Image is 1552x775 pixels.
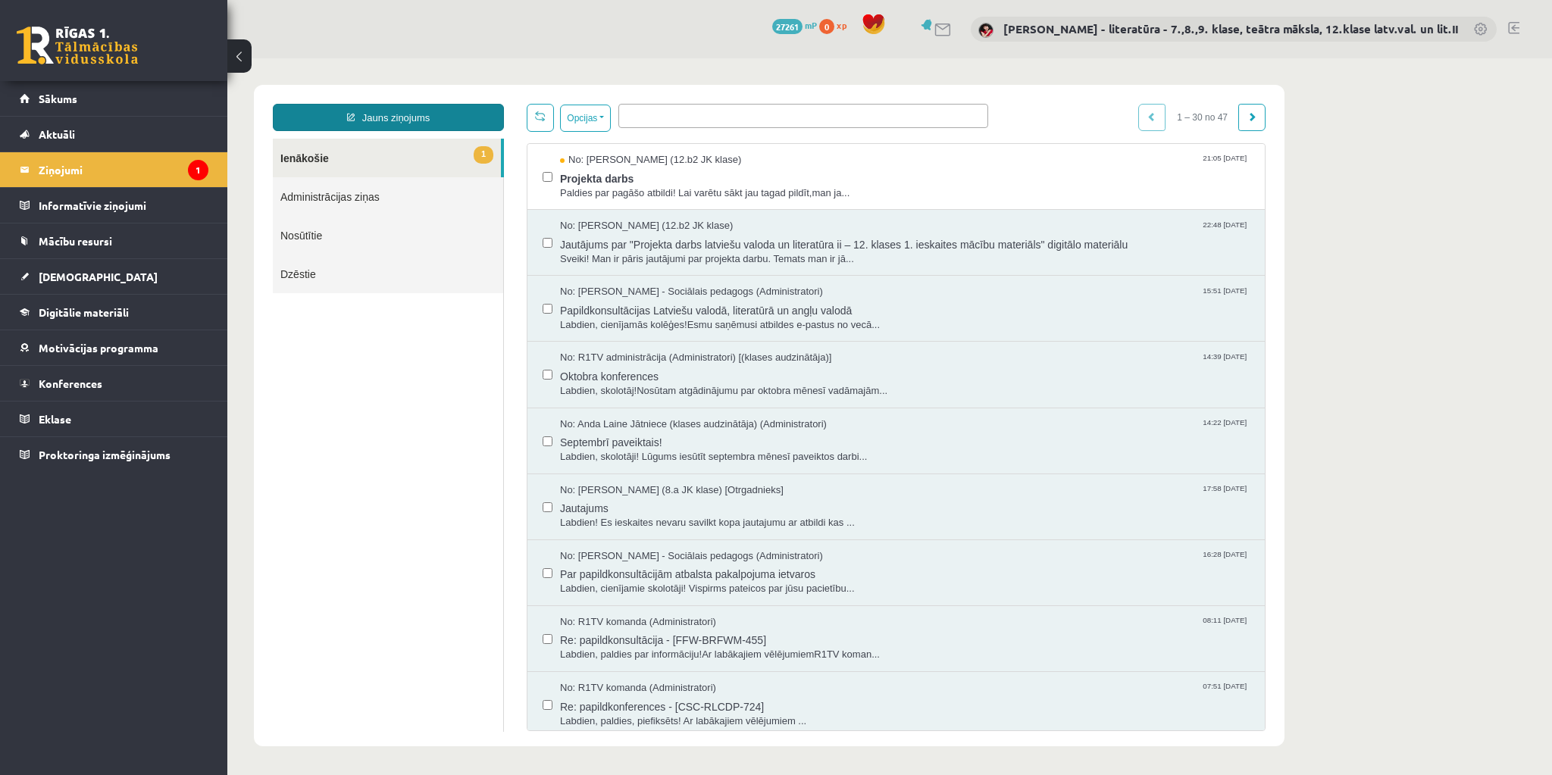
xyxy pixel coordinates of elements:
span: 1 – 30 no 47 [938,45,1012,73]
button: Opcijas [333,46,383,73]
span: Konferences [39,377,102,390]
span: Re: papildkonsultācija - [FFW-BRFWM-455] [333,570,1022,589]
span: 22:48 [DATE] [972,161,1022,172]
span: No: [PERSON_NAME] (12.b2 JK klase) [333,95,514,109]
a: No: R1TV komanda (Administratori) 08:11 [DATE] Re: papildkonsultācija - [FFW-BRFWM-455] Labdien, ... [333,557,1022,604]
a: Administrācijas ziņas [45,119,276,158]
a: Proktoringa izmēģinājums [20,437,208,472]
a: Informatīvie ziņojumi [20,188,208,223]
span: Proktoringa izmēģinājums [39,448,171,461]
span: Labdien, skolotāji! Lūgums iesūtīt septembra mēnesī paveiktos darbi... [333,392,1022,406]
span: 1 [246,88,266,105]
span: Oktobra konferences [333,307,1022,326]
a: No: Anda Laine Jātniece (klases audzinātāja) (Administratori) 14:22 [DATE] Septembrī paveiktais! ... [333,359,1022,406]
span: xp [837,19,846,31]
img: Sandra Saulīte - literatūra - 7.,8.,9. klase, teātra māksla, 12.klase latv.val. un lit.II [978,23,993,38]
span: Labdien, cienījamie skolotāji! Vispirms pateicos par jūsu pacietību... [333,523,1022,538]
a: Jauns ziņojums [45,45,277,73]
a: 0 xp [819,19,854,31]
a: Rīgas 1. Tālmācības vidusskola [17,27,138,64]
legend: Informatīvie ziņojumi [39,188,208,223]
span: Re: papildkonferences - [CSC-RLCDP-724] [333,637,1022,656]
span: Septembrī paveiktais! [333,373,1022,392]
span: No: [PERSON_NAME] (12.b2 JK klase) [333,161,505,175]
a: Sākums [20,81,208,116]
span: Labdien, paldies, piefiksēts! Ar labākajiem vēlējumiem ... [333,656,1022,670]
span: Papildkonsultācijas Latviešu valodā, literatūrā un angļu valodā [333,241,1022,260]
span: No: [PERSON_NAME] - Sociālais pedagogs (Administratori) [333,227,596,241]
span: No: R1TV komanda (Administratori) [333,557,489,571]
span: 15:51 [DATE] [972,227,1022,238]
span: [DEMOGRAPHIC_DATA] [39,270,158,283]
span: Jautajums [333,439,1022,458]
a: No: [PERSON_NAME] - Sociālais pedagogs (Administratori) 16:28 [DATE] Par papildkonsultācijām atba... [333,491,1022,538]
span: Sveiki! Man ir pāris jautājumi par projekta darbu. Temats man ir jā... [333,194,1022,208]
a: Aktuāli [20,117,208,152]
span: Jautājums par "Projekta darbs latviešu valoda un literatūra ii – 12. klases 1. ieskaites mācību m... [333,175,1022,194]
span: No: [PERSON_NAME] - Sociālais pedagogs (Administratori) [333,491,596,505]
a: No: [PERSON_NAME] (12.b2 JK klase) 22:48 [DATE] Jautājums par "Projekta darbs latviešu valoda un ... [333,161,1022,208]
a: Ziņojumi1 [20,152,208,187]
span: Sākums [39,92,77,105]
span: Digitālie materiāli [39,305,129,319]
span: 14:22 [DATE] [972,359,1022,370]
span: 14:39 [DATE] [972,292,1022,304]
span: No: R1TV administrācija (Administratori) [(klases audzinātāja)] [333,292,604,307]
a: Nosūtītie [45,158,276,196]
span: Mācību resursi [39,234,112,248]
span: 0 [819,19,834,34]
a: 27261 mP [772,19,817,31]
span: No: [PERSON_NAME] (8.a JK klase) [Otrgadnieks] [333,425,556,439]
a: Konferences [20,366,208,401]
a: Motivācijas programma [20,330,208,365]
span: Labdien, skolotāj!Nosūtam atgādinājumu par oktobra mēnesī vadāmajām... [333,326,1022,340]
span: 07:51 [DATE] [972,623,1022,634]
a: No: [PERSON_NAME] - Sociālais pedagogs (Administratori) 15:51 [DATE] Papildkonsultācijas Latviešu... [333,227,1022,273]
a: No: [PERSON_NAME] (8.a JK klase) [Otrgadnieks] 17:58 [DATE] Jautajums Labdien! Es ieskaites nevar... [333,425,1022,472]
span: No: R1TV komanda (Administratori) [333,623,489,637]
a: No: R1TV komanda (Administratori) 07:51 [DATE] Re: papildkonferences - [CSC-RLCDP-724] Labdien, p... [333,623,1022,670]
a: Mācību resursi [20,223,208,258]
span: Projekta darbs [333,109,1022,128]
i: 1 [188,160,208,180]
span: Par papildkonsultācijām atbalsta pakalpojuma ietvaros [333,505,1022,523]
span: Paldies par pagāšo atbildi! Lai varētu sākt jau tagad pildīt,man ja... [333,128,1022,142]
span: Labdien! Es ieskaites nevaru savilkt kopa jautajumu ar atbildi kas ... [333,458,1022,472]
span: 21:05 [DATE] [972,95,1022,106]
span: No: Anda Laine Jātniece (klases audzinātāja) (Administratori) [333,359,599,373]
a: Dzēstie [45,196,276,235]
span: Eklase [39,412,71,426]
span: Labdien, cienījamās kolēģes!Esmu saņēmusi atbildes e-pastus no vecā... [333,260,1022,274]
a: No: R1TV administrācija (Administratori) [(klases audzinātāja)] 14:39 [DATE] Oktobra konferences ... [333,292,1022,339]
span: Labdien, paldies par informāciju!Ar labākajiem vēlējumiemR1TV koman... [333,589,1022,604]
a: [PERSON_NAME] - literatūra - 7.,8.,9. klase, teātra māksla, 12.klase latv.val. un lit.II [1003,21,1458,36]
span: 27261 [772,19,803,34]
span: mP [805,19,817,31]
a: Digitālie materiāli [20,295,208,330]
span: Motivācijas programma [39,341,158,355]
a: 1Ienākošie [45,80,274,119]
a: Eklase [20,402,208,436]
a: [DEMOGRAPHIC_DATA] [20,259,208,294]
span: Aktuāli [39,127,75,141]
legend: Ziņojumi [39,152,208,187]
span: 16:28 [DATE] [972,491,1022,502]
span: 08:11 [DATE] [972,557,1022,568]
span: 17:58 [DATE] [972,425,1022,436]
a: No: [PERSON_NAME] (12.b2 JK klase) 21:05 [DATE] Projekta darbs Paldies par pagāšo atbildi! Lai va... [333,95,1022,142]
